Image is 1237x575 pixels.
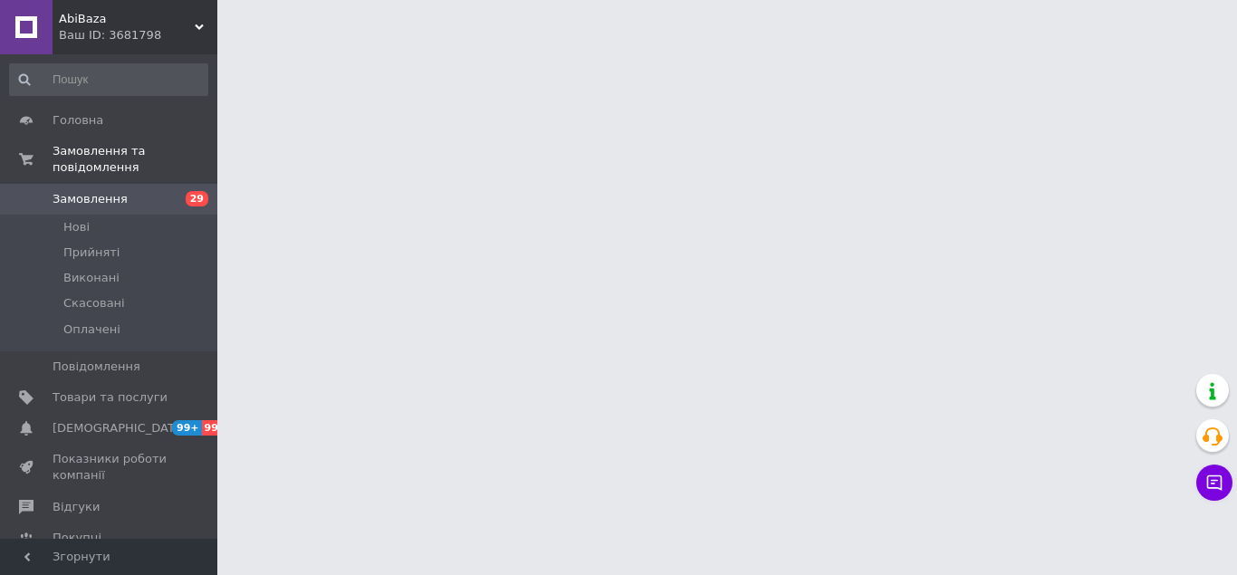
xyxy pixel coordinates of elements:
span: Головна [53,112,103,129]
span: Замовлення [53,191,128,207]
div: Ваш ID: 3681798 [59,27,217,43]
span: 29 [186,191,208,206]
span: Нові [63,219,90,235]
span: Показники роботи компанії [53,451,168,484]
span: 99+ [172,420,202,436]
span: Замовлення та повідомлення [53,143,217,176]
span: Прийняті [63,244,120,261]
span: Товари та послуги [53,389,168,406]
span: Відгуки [53,499,100,515]
input: Пошук [9,63,208,96]
span: Покупці [53,530,101,546]
span: Виконані [63,270,120,286]
span: 99+ [202,420,232,436]
span: AbiBaza [59,11,195,27]
span: Повідомлення [53,359,140,375]
button: Чат з покупцем [1196,465,1232,501]
span: Скасовані [63,295,125,311]
span: [DEMOGRAPHIC_DATA] [53,420,187,436]
span: Оплачені [63,321,120,338]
